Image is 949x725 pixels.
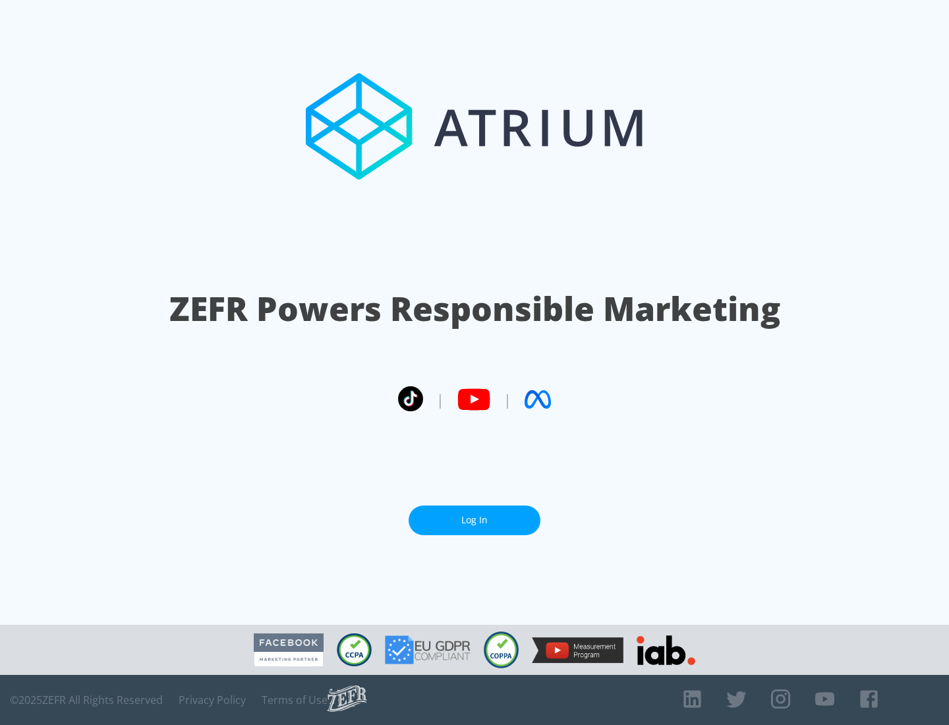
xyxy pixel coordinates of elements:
a: Terms of Use [262,693,328,707]
span: © 2025 ZEFR All Rights Reserved [10,693,163,707]
img: CCPA Compliant [337,633,372,666]
span: | [436,390,444,409]
img: COPPA Compliant [484,631,519,668]
span: | [503,390,511,409]
img: YouTube Measurement Program [532,637,623,663]
h1: ZEFR Powers Responsible Marketing [169,286,780,332]
img: IAB [637,635,695,665]
a: Log In [409,506,540,535]
a: Privacy Policy [179,693,246,707]
img: GDPR Compliant [385,635,471,664]
img: Facebook Marketing Partner [254,633,324,667]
